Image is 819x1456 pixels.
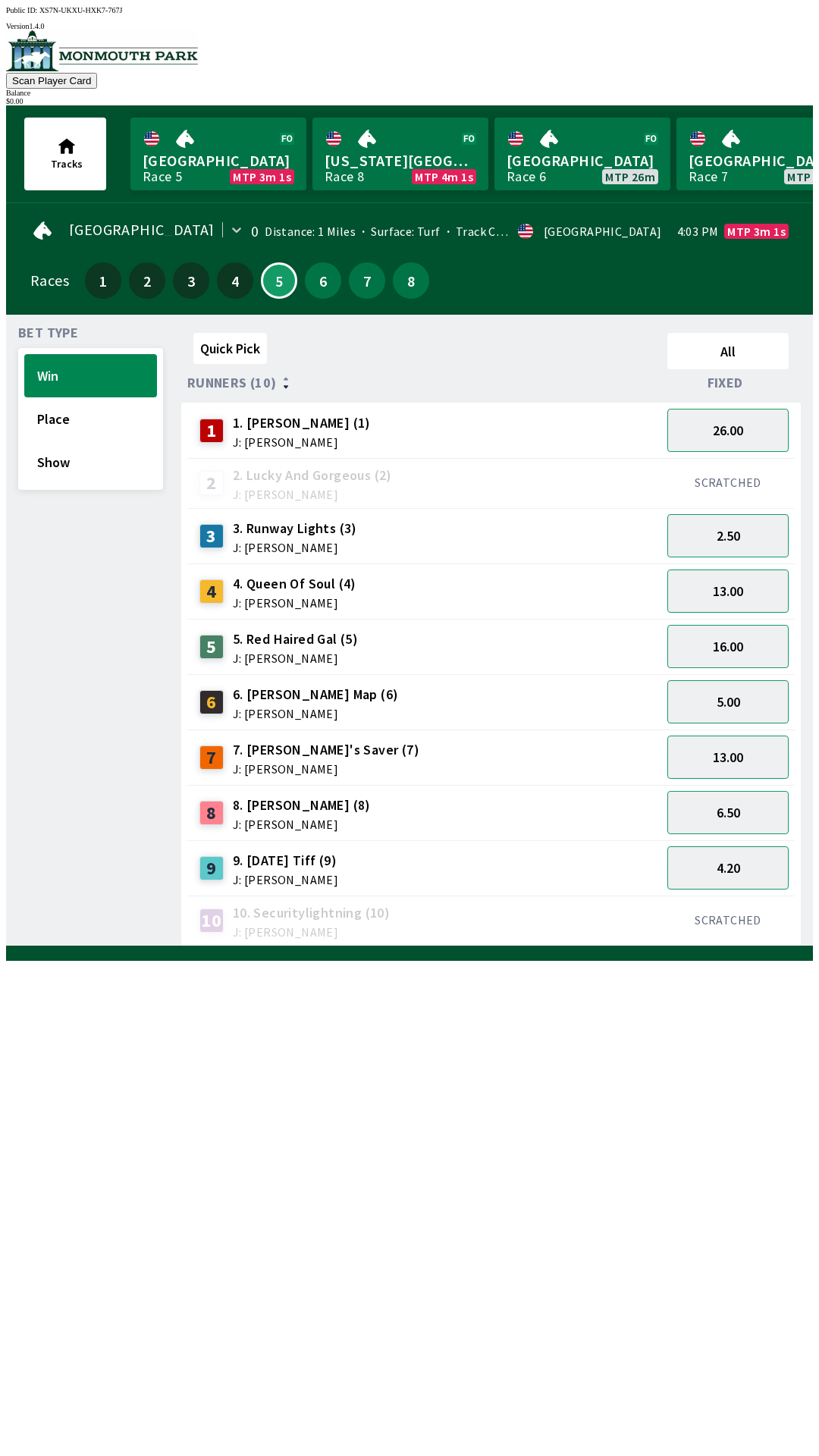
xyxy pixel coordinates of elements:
div: Races [30,275,69,287]
span: [US_STATE][GEOGRAPHIC_DATA] [325,151,476,171]
span: [GEOGRAPHIC_DATA] [507,151,658,171]
a: [US_STATE][GEOGRAPHIC_DATA]Race 8MTP 4m 1s [312,118,488,190]
span: 10. Securitylightning (10) [233,903,390,923]
span: J: [PERSON_NAME] [233,874,338,886]
div: Public ID: [6,6,813,14]
img: venue logo [6,30,198,71]
span: 4 [221,275,249,286]
span: Fixed [708,377,743,389]
div: [GEOGRAPHIC_DATA] [544,225,662,237]
span: 8 [397,275,425,286]
span: J: [PERSON_NAME] [233,763,419,775]
span: 6 [309,275,337,286]
button: Tracks [24,118,106,190]
button: 3 [173,262,209,299]
span: J: [PERSON_NAME] [233,541,357,554]
div: 0 [251,225,259,237]
div: Race 6 [507,171,546,183]
div: 2 [199,471,224,495]
span: 16.00 [713,638,743,655]
span: 1 [89,275,118,286]
div: 8 [199,801,224,825]
span: Quick Pick [200,340,260,357]
button: Place [24,397,157,441]
span: MTP 4m 1s [415,171,473,183]
div: SCRATCHED [667,475,789,490]
button: 13.00 [667,736,789,779]
span: MTP 26m [605,171,655,183]
span: Bet Type [18,327,78,339]
div: 5 [199,635,224,659]
div: 10 [199,908,224,933]
span: 2 [133,275,162,286]
span: 2.50 [717,527,740,544]
span: [GEOGRAPHIC_DATA] [143,151,294,171]
div: 3 [199,524,224,548]
span: 6.50 [717,804,740,821]
button: Quick Pick [193,333,267,364]
button: 5 [261,262,297,299]
span: 3. Runway Lights (3) [233,519,357,538]
span: 7. [PERSON_NAME]'s Saver (7) [233,740,419,760]
span: 4.20 [717,859,740,877]
div: 1 [199,419,224,443]
div: Race 8 [325,171,364,183]
span: J: [PERSON_NAME] [233,926,390,938]
span: 3 [177,275,206,286]
button: 5.00 [667,680,789,723]
span: [GEOGRAPHIC_DATA] [69,224,215,236]
button: Scan Player Card [6,73,97,89]
div: Version 1.4.0 [6,22,813,30]
div: 7 [199,745,224,770]
button: 7 [349,262,385,299]
span: Distance: 1 Miles [265,224,356,239]
div: Runners (10) [187,375,661,391]
div: $ 0.00 [6,97,813,105]
span: 6. [PERSON_NAME] Map (6) [233,685,399,704]
div: SCRATCHED [667,912,789,927]
span: Win [37,367,144,384]
span: 5.00 [717,693,740,711]
span: 1. [PERSON_NAME] (1) [233,413,371,433]
button: 6.50 [667,791,789,834]
div: 9 [199,856,224,880]
span: Track Condition: Firm [441,224,574,239]
a: [GEOGRAPHIC_DATA]Race 5MTP 3m 1s [130,118,306,190]
span: 7 [353,275,381,286]
button: 4.20 [667,846,789,890]
button: 16.00 [667,625,789,668]
span: J: [PERSON_NAME] [233,436,371,448]
span: 26.00 [713,422,743,439]
div: Race 5 [143,171,182,183]
button: 13.00 [667,570,789,613]
span: 4. Queen Of Soul (4) [233,574,356,594]
div: Race 7 [689,171,728,183]
button: 6 [305,262,341,299]
span: MTP 3m 1s [727,225,786,237]
button: 26.00 [667,409,789,452]
span: J: [PERSON_NAME] [233,652,358,664]
span: 2. Lucky And Gorgeous (2) [233,466,392,485]
span: 9. [DATE] Tiff (9) [233,851,338,871]
span: J: [PERSON_NAME] [233,708,399,720]
span: 4:03 PM [677,225,719,237]
div: Balance [6,89,813,97]
button: 2 [129,262,165,299]
button: 4 [217,262,253,299]
div: Fixed [661,375,795,391]
button: Show [24,441,157,484]
span: 13.00 [713,748,743,766]
button: 2.50 [667,514,789,557]
span: Show [37,453,144,471]
span: J: [PERSON_NAME] [233,818,371,830]
span: Surface: Turf [356,224,441,239]
button: Win [24,354,157,397]
span: MTP 3m 1s [233,171,291,183]
button: All [667,333,789,369]
a: [GEOGRAPHIC_DATA]Race 6MTP 26m [494,118,670,190]
span: 13.00 [713,582,743,600]
span: XS7N-UKXU-HXK7-767J [39,6,122,14]
span: Place [37,410,144,428]
span: 8. [PERSON_NAME] (8) [233,795,371,815]
button: 8 [393,262,429,299]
